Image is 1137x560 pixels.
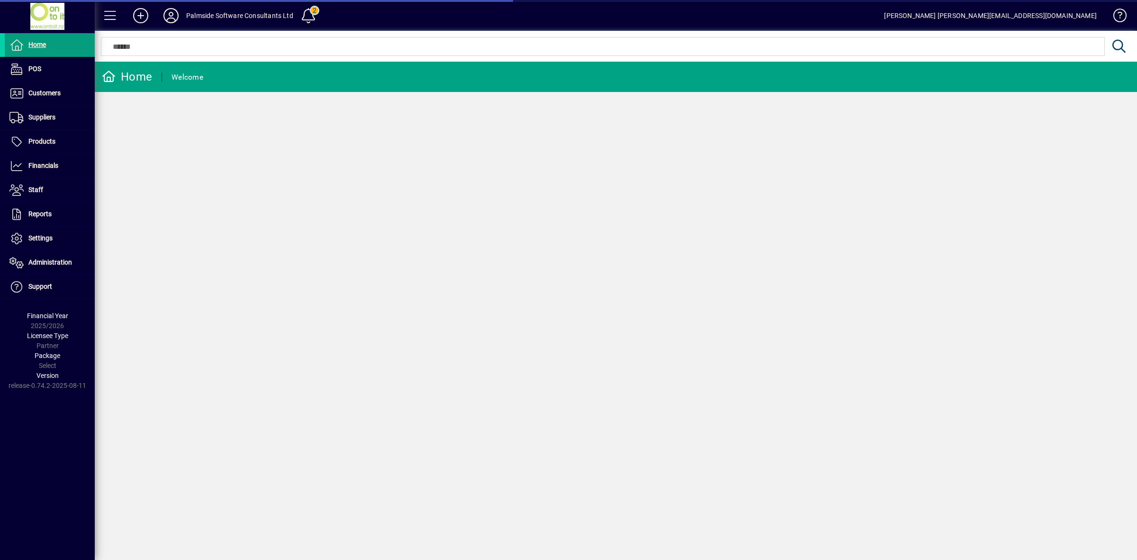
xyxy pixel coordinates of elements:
[28,234,53,242] span: Settings
[5,202,95,226] a: Reports
[28,210,52,218] span: Reports
[5,106,95,129] a: Suppliers
[5,57,95,81] a: POS
[186,8,293,23] div: Palmside Software Consultants Ltd
[28,89,61,97] span: Customers
[28,138,55,145] span: Products
[171,70,203,85] div: Welcome
[5,251,95,275] a: Administration
[102,69,152,84] div: Home
[27,312,68,320] span: Financial Year
[36,372,59,379] span: Version
[884,8,1097,23] div: [PERSON_NAME] [PERSON_NAME][EMAIL_ADDRESS][DOMAIN_NAME]
[126,7,156,24] button: Add
[28,65,41,73] span: POS
[5,275,95,299] a: Support
[5,178,95,202] a: Staff
[1106,2,1125,33] a: Knowledge Base
[28,258,72,266] span: Administration
[5,82,95,105] a: Customers
[5,130,95,154] a: Products
[156,7,186,24] button: Profile
[28,113,55,121] span: Suppliers
[28,41,46,48] span: Home
[28,283,52,290] span: Support
[28,162,58,169] span: Financials
[5,154,95,178] a: Financials
[27,332,68,340] span: Licensee Type
[5,227,95,250] a: Settings
[35,352,60,359] span: Package
[28,186,43,193] span: Staff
